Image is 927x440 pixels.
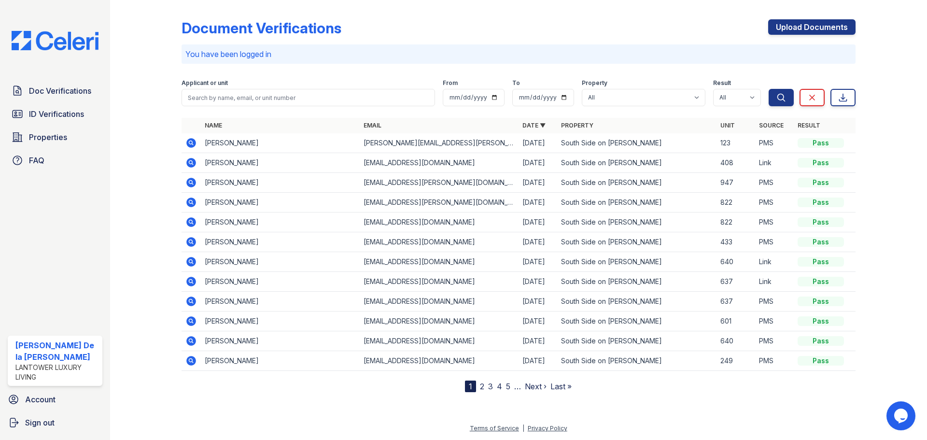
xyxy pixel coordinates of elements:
div: Pass [798,178,844,187]
td: [DATE] [519,312,557,331]
td: South Side on [PERSON_NAME] [557,272,716,292]
div: Lantower Luxury Living [15,363,98,382]
td: [PERSON_NAME] [201,213,360,232]
td: [PERSON_NAME] [201,252,360,272]
td: [EMAIL_ADDRESS][DOMAIN_NAME] [360,331,519,351]
td: [DATE] [519,153,557,173]
div: 1 [465,381,476,392]
a: Sign out [4,413,106,432]
td: PMS [755,351,794,371]
td: 822 [716,213,755,232]
a: 2 [480,382,484,391]
td: South Side on [PERSON_NAME] [557,232,716,252]
td: South Side on [PERSON_NAME] [557,312,716,331]
a: Properties [8,128,102,147]
a: Source [759,122,784,129]
div: Pass [798,336,844,346]
td: [EMAIL_ADDRESS][DOMAIN_NAME] [360,153,519,173]
td: South Side on [PERSON_NAME] [557,213,716,232]
p: You have been logged in [185,48,852,60]
label: From [443,79,458,87]
td: [EMAIL_ADDRESS][DOMAIN_NAME] [360,292,519,312]
div: Pass [798,237,844,247]
label: Property [582,79,607,87]
td: PMS [755,312,794,331]
a: 5 [506,382,510,391]
span: Doc Verifications [29,85,91,97]
td: [PERSON_NAME] [201,331,360,351]
td: South Side on [PERSON_NAME] [557,173,716,193]
td: Link [755,252,794,272]
td: [PERSON_NAME] [201,351,360,371]
a: ID Verifications [8,104,102,124]
td: PMS [755,133,794,153]
div: [PERSON_NAME] De la [PERSON_NAME] [15,340,98,363]
a: Doc Verifications [8,81,102,100]
td: 637 [716,272,755,292]
td: 601 [716,312,755,331]
td: PMS [755,331,794,351]
td: [PERSON_NAME] [201,272,360,292]
td: South Side on [PERSON_NAME] [557,252,716,272]
label: To [512,79,520,87]
div: Pass [798,217,844,227]
td: PMS [755,213,794,232]
td: South Side on [PERSON_NAME] [557,133,716,153]
td: 433 [716,232,755,252]
div: Pass [798,158,844,168]
td: PMS [755,232,794,252]
td: [EMAIL_ADDRESS][DOMAIN_NAME] [360,252,519,272]
td: 640 [716,252,755,272]
a: Email [364,122,381,129]
td: South Side on [PERSON_NAME] [557,292,716,312]
div: Document Verifications [182,19,341,37]
td: [PERSON_NAME] [201,292,360,312]
td: [EMAIL_ADDRESS][DOMAIN_NAME] [360,272,519,292]
span: FAQ [29,155,44,166]
td: [PERSON_NAME] [201,173,360,193]
td: 822 [716,193,755,213]
a: Next › [525,382,547,391]
div: | [522,425,524,432]
a: Account [4,390,106,409]
img: CE_Logo_Blue-a8612792a0a2168367f1c8372b55b34899dd931a85d93a1a3d3e32e68fde9ad4.png [4,31,106,50]
span: Sign out [25,417,55,428]
td: [EMAIL_ADDRESS][PERSON_NAME][DOMAIN_NAME] [360,173,519,193]
input: Search by name, email, or unit number [182,89,435,106]
td: PMS [755,173,794,193]
td: Link [755,153,794,173]
div: Pass [798,138,844,148]
div: Pass [798,277,844,286]
td: [DATE] [519,173,557,193]
td: [EMAIL_ADDRESS][DOMAIN_NAME] [360,213,519,232]
td: PMS [755,193,794,213]
td: [PERSON_NAME] [201,312,360,331]
a: Property [561,122,593,129]
td: [DATE] [519,213,557,232]
div: Pass [798,356,844,366]
td: [DATE] [519,252,557,272]
span: Account [25,394,56,405]
td: South Side on [PERSON_NAME] [557,193,716,213]
td: [EMAIL_ADDRESS][DOMAIN_NAME] [360,312,519,331]
td: [EMAIL_ADDRESS][PERSON_NAME][DOMAIN_NAME] [360,193,519,213]
a: 4 [497,382,502,391]
div: Pass [798,297,844,306]
td: 947 [716,173,755,193]
iframe: chat widget [886,401,917,430]
div: Pass [798,316,844,326]
td: [PERSON_NAME] [201,133,360,153]
td: [DATE] [519,331,557,351]
span: ID Verifications [29,108,84,120]
a: Upload Documents [768,19,856,35]
div: Pass [798,257,844,267]
a: Result [798,122,820,129]
td: PMS [755,292,794,312]
td: 640 [716,331,755,351]
td: 249 [716,351,755,371]
a: FAQ [8,151,102,170]
td: South Side on [PERSON_NAME] [557,351,716,371]
td: 408 [716,153,755,173]
a: 3 [488,382,493,391]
